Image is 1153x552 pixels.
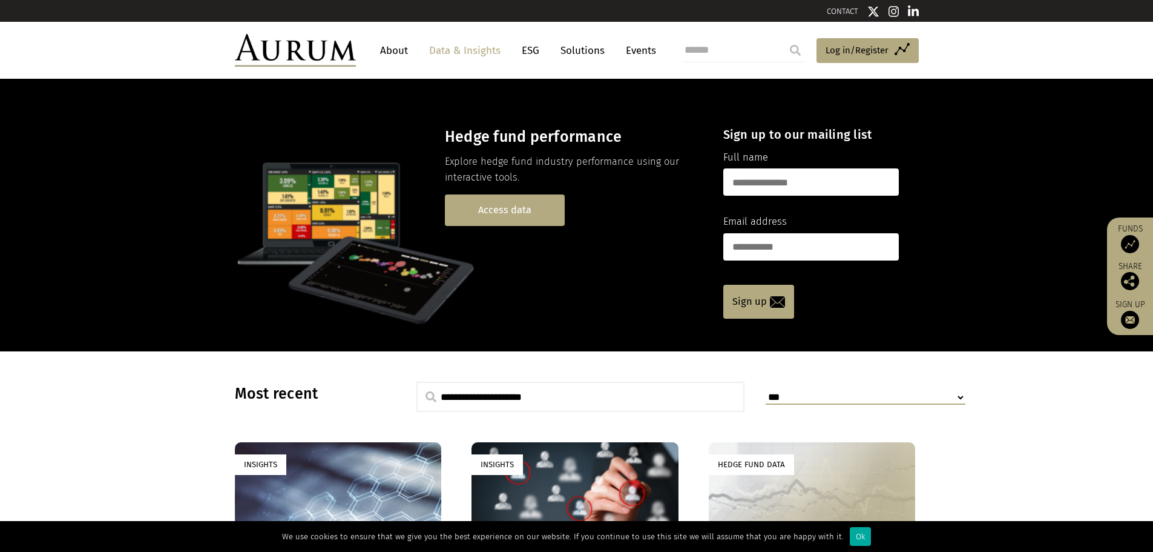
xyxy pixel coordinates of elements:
img: email-icon [770,296,785,308]
img: Linkedin icon [908,5,919,18]
h4: Sign up to our mailing list [723,127,899,142]
span: Log in/Register [826,43,889,58]
a: Sign up [1113,299,1147,329]
a: CONTACT [827,7,858,16]
a: About [374,39,414,62]
a: Data & Insights [423,39,507,62]
div: Insights [235,454,286,474]
div: Ok [850,527,871,546]
a: Funds [1113,224,1147,253]
img: Instagram icon [889,5,899,18]
a: ESG [516,39,545,62]
label: Email address [723,214,787,230]
label: Full name [723,150,768,165]
h3: Hedge fund performance [445,128,702,146]
img: Access Funds [1121,235,1139,253]
h3: Most recent [235,385,386,403]
a: Log in/Register [816,38,919,64]
img: Sign up to our newsletter [1121,311,1139,329]
img: search.svg [425,391,436,402]
p: Explore hedge fund industry performance using our interactive tools. [445,154,702,186]
div: Insights [471,454,523,474]
img: Twitter icon [867,5,879,18]
div: Share [1113,262,1147,290]
a: Solutions [554,39,611,62]
a: Access data [445,195,565,225]
img: Aurum [235,34,356,67]
img: Share this post [1121,272,1139,290]
input: Submit [783,38,807,62]
div: Hedge Fund Data [709,454,794,474]
a: Events [620,39,656,62]
a: Sign up [723,285,794,319]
